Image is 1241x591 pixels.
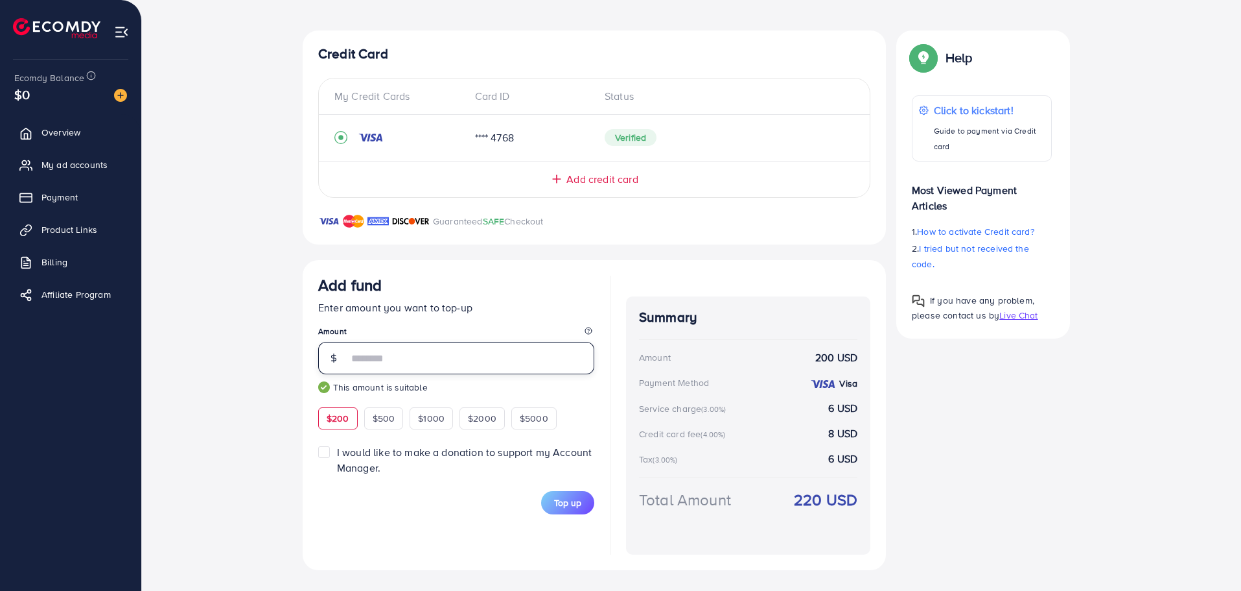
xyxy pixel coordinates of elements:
button: Top up [541,491,594,514]
p: Click to kickstart! [934,103,1045,118]
small: (4.00%) [701,429,725,440]
img: logo [13,18,100,38]
legend: Amount [318,326,594,342]
small: (3.00%) [701,404,726,415]
span: Live Chat [999,309,1038,322]
span: I would like to make a donation to support my Account Manager. [337,445,592,474]
small: (3.00%) [653,455,677,465]
div: Service charge [639,402,730,415]
a: Overview [10,119,132,145]
p: Enter amount you want to top-up [318,300,594,315]
p: 1. [912,224,1052,239]
strong: 200 USD [815,350,857,365]
h3: Add fund [318,276,382,295]
strong: 220 USD [794,488,857,511]
img: Popup guide [912,46,935,69]
span: $500 [373,412,395,425]
div: Card ID [465,89,595,104]
span: I tried but not received the code. [912,242,1029,271]
span: My ad accounts [41,158,108,171]
strong: Visa [839,377,857,390]
img: menu [114,25,129,40]
span: Verified [605,129,656,146]
p: Most Viewed Payment Articles [912,172,1052,213]
span: $1000 [418,412,445,425]
a: My ad accounts [10,152,132,178]
svg: record circle [334,131,347,144]
span: $5000 [520,412,548,425]
span: Top up [554,496,581,509]
div: Payment Method [639,376,709,389]
h4: Summary [639,309,857,326]
a: Affiliate Program [10,282,132,308]
span: SAFE [483,215,505,228]
img: brand [392,213,430,229]
strong: 8 USD [828,426,857,441]
img: credit [358,132,384,143]
p: Guaranteed Checkout [433,213,544,229]
p: Help [945,50,973,66]
span: Affiliate Program [41,288,111,301]
div: My Credit Cards [334,89,465,104]
p: 2. [912,241,1052,272]
span: Payment [41,191,78,204]
h4: Credit Card [318,46,870,62]
span: Overview [41,126,80,139]
span: Billing [41,256,67,269]
img: brand [367,213,389,229]
div: Amount [639,351,671,364]
iframe: Chat [1186,533,1231,581]
img: brand [318,213,340,229]
div: Tax [639,453,682,466]
span: Product Links [41,223,97,236]
span: $0 [14,85,30,104]
div: Credit card fee [639,428,730,440]
a: Payment [10,184,132,210]
span: If you have any problem, please contact us by [912,294,1034,322]
span: $200 [327,412,349,425]
div: Status [594,89,854,104]
img: brand [343,213,364,229]
div: Total Amount [639,488,731,511]
span: Ecomdy Balance [14,71,84,84]
img: guide [318,381,330,393]
small: This amount is suitable [318,381,594,394]
span: Add credit card [566,172,638,187]
span: How to activate Credit card? [917,225,1034,238]
img: Popup guide [912,295,925,308]
img: credit [810,379,836,389]
span: $2000 [468,412,496,425]
strong: 6 USD [828,452,857,466]
img: image [114,89,127,102]
a: Billing [10,249,132,275]
strong: 6 USD [828,401,857,416]
p: Guide to payment via Credit card [934,123,1045,154]
a: Product Links [10,217,132,243]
